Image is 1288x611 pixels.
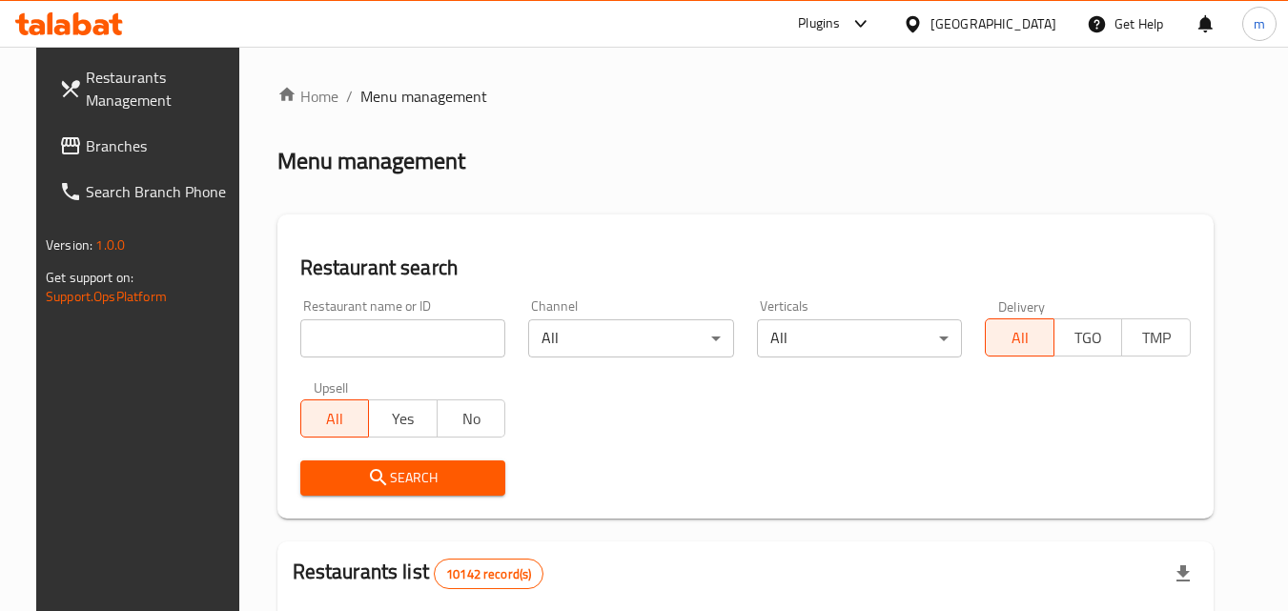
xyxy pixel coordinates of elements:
[993,324,1047,352] span: All
[309,405,362,433] span: All
[435,565,542,583] span: 10142 record(s)
[300,254,1191,282] h2: Restaurant search
[44,123,252,169] a: Branches
[1254,13,1265,34] span: m
[1062,324,1115,352] span: TGO
[360,85,487,108] span: Menu management
[1130,324,1183,352] span: TMP
[346,85,353,108] li: /
[44,54,252,123] a: Restaurants Management
[277,146,465,176] h2: Menu management
[95,233,125,257] span: 1.0.0
[314,380,349,394] label: Upsell
[998,299,1046,313] label: Delivery
[316,466,491,490] span: Search
[1160,551,1206,597] div: Export file
[44,169,252,214] a: Search Branch Phone
[277,85,338,108] a: Home
[368,399,438,438] button: Yes
[757,319,963,357] div: All
[300,460,506,496] button: Search
[46,284,167,309] a: Support.OpsPlatform
[434,559,543,589] div: Total records count
[985,318,1054,356] button: All
[46,265,133,290] span: Get support on:
[437,399,506,438] button: No
[46,233,92,257] span: Version:
[1053,318,1123,356] button: TGO
[798,12,840,35] div: Plugins
[86,66,236,112] span: Restaurants Management
[377,405,430,433] span: Yes
[86,134,236,157] span: Branches
[930,13,1056,34] div: [GEOGRAPHIC_DATA]
[1121,318,1191,356] button: TMP
[300,399,370,438] button: All
[277,85,1214,108] nav: breadcrumb
[86,180,236,203] span: Search Branch Phone
[528,319,734,357] div: All
[445,405,499,433] span: No
[293,558,544,589] h2: Restaurants list
[300,319,506,357] input: Search for restaurant name or ID..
